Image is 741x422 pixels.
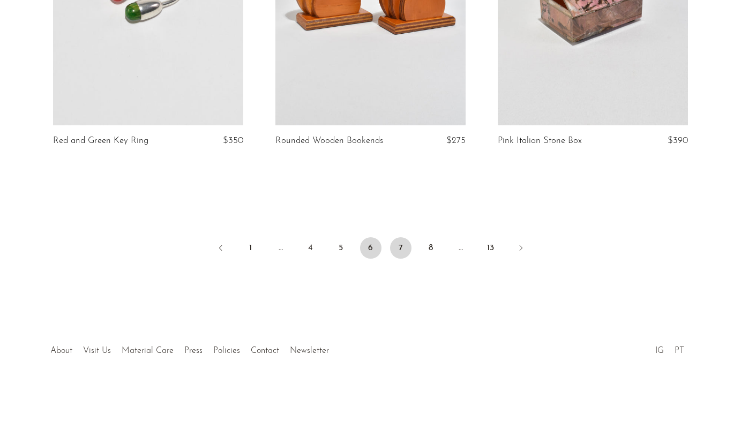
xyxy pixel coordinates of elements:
[210,237,231,261] a: Previous
[223,136,243,145] span: $350
[446,136,466,145] span: $275
[668,136,688,145] span: $390
[53,136,148,146] a: Red and Green Key Ring
[498,136,582,146] a: Pink Italian Stone Box
[330,237,351,259] a: 5
[450,237,471,259] span: …
[50,346,72,355] a: About
[122,346,174,355] a: Material Care
[251,346,279,355] a: Contact
[675,346,684,355] a: PT
[480,237,502,259] a: 13
[360,237,381,259] span: 6
[184,346,203,355] a: Press
[420,237,441,259] a: 8
[83,346,111,355] a: Visit Us
[300,237,321,259] a: 4
[213,346,240,355] a: Policies
[45,338,334,358] ul: Quick links
[510,237,532,261] a: Next
[270,237,291,259] span: …
[655,346,664,355] a: IG
[240,237,261,259] a: 1
[275,136,383,146] a: Rounded Wooden Bookends
[390,237,411,259] a: 7
[650,338,690,358] ul: Social Medias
